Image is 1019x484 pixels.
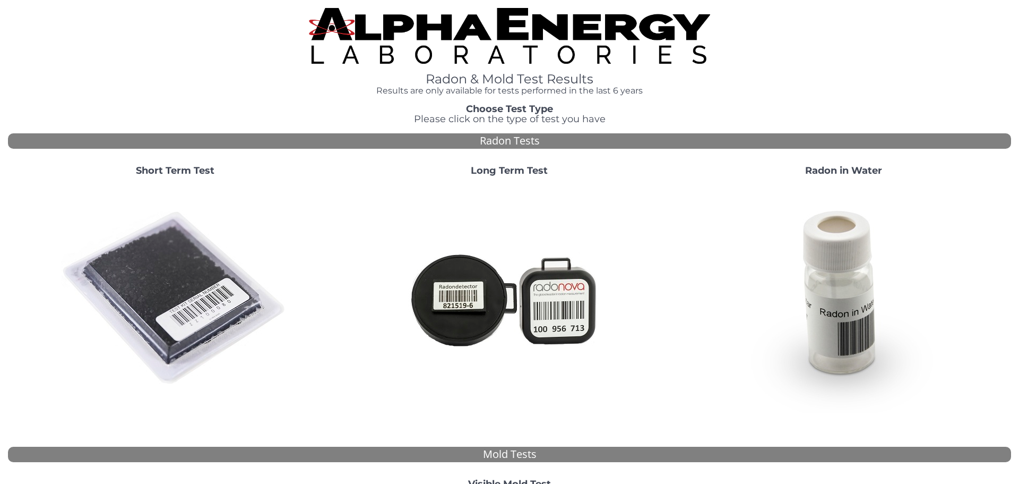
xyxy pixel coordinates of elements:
h1: Radon & Mold Test Results [309,72,710,86]
strong: Long Term Test [471,165,548,176]
div: Radon Tests [8,133,1011,149]
strong: Radon in Water [805,165,882,176]
span: Please click on the type of test you have [414,113,606,125]
img: TightCrop.jpg [309,8,710,64]
strong: Short Term Test [136,165,214,176]
img: ShortTerm.jpg [61,184,289,413]
h4: Results are only available for tests performed in the last 6 years [309,86,710,96]
img: Radtrak2vsRadtrak3.jpg [395,184,624,413]
strong: Choose Test Type [466,103,553,115]
img: RadoninWater.jpg [730,184,958,413]
div: Mold Tests [8,447,1011,462]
